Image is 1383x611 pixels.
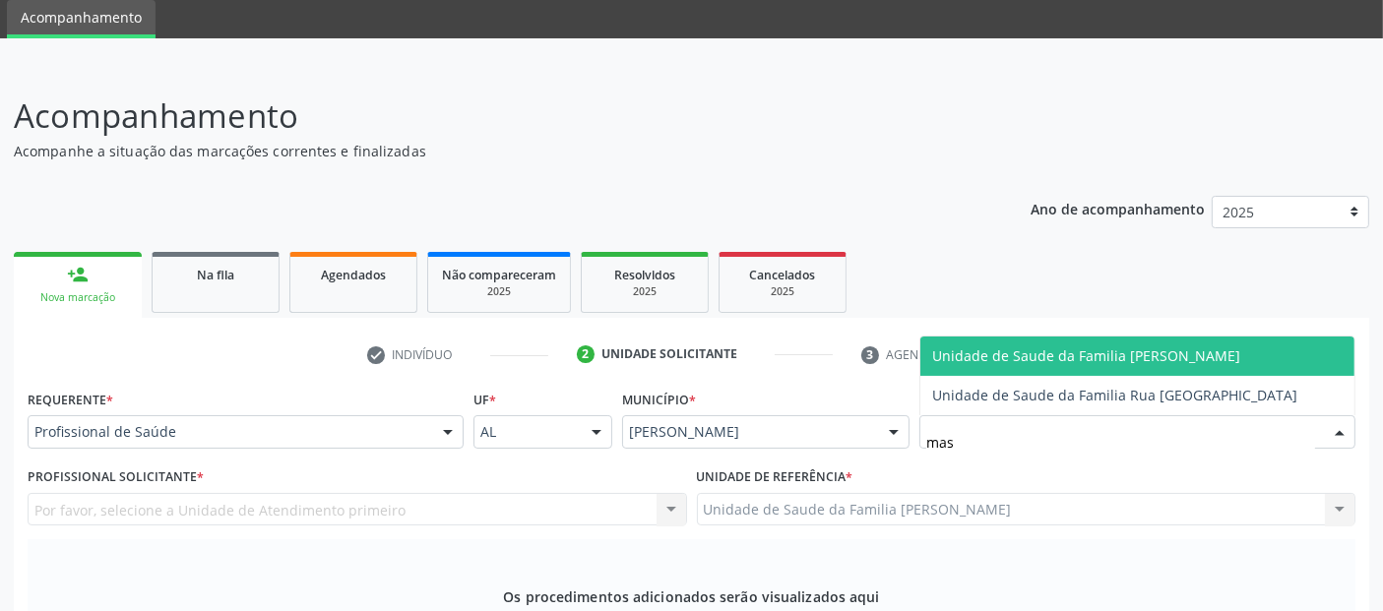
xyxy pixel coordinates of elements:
[28,290,128,305] div: Nova marcação
[442,284,556,299] div: 2025
[697,462,853,493] label: Unidade de referência
[1031,196,1205,220] p: Ano de acompanhamento
[197,267,234,283] span: Na fila
[321,267,386,283] span: Agendados
[596,284,694,299] div: 2025
[480,422,572,442] span: AL
[473,385,496,415] label: UF
[28,462,204,493] label: Profissional Solicitante
[750,267,816,283] span: Cancelados
[503,586,879,607] span: Os procedimentos adicionados serão visualizados aqui
[926,422,1315,461] input: Unidade de atendimento
[67,264,89,285] div: person_add
[14,92,963,141] p: Acompanhamento
[629,422,869,442] span: [PERSON_NAME]
[442,267,556,283] span: Não compareceram
[932,386,1297,404] span: Unidade de Saude da Familia Rua [GEOGRAPHIC_DATA]
[28,385,113,415] label: Requerente
[601,345,737,363] div: Unidade solicitante
[577,345,595,363] div: 2
[614,267,675,283] span: Resolvidos
[932,346,1240,365] span: Unidade de Saude da Familia [PERSON_NAME]
[622,385,696,415] label: Município
[733,284,832,299] div: 2025
[34,422,423,442] span: Profissional de Saúde
[14,141,963,161] p: Acompanhe a situação das marcações correntes e finalizadas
